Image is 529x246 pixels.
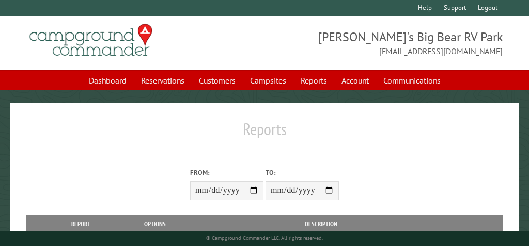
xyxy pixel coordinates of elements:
h1: Reports [26,119,503,147]
a: Account [335,71,375,90]
a: Dashboard [83,71,133,90]
a: Reports [294,71,333,90]
label: To: [266,168,339,177]
label: From: [190,168,263,177]
a: Communications [377,71,447,90]
th: Description [180,215,461,233]
span: [PERSON_NAME]'s Big Bear RV Park [EMAIL_ADDRESS][DOMAIN_NAME] [264,28,503,57]
img: Campground Commander [26,20,155,60]
th: Options [130,215,180,233]
small: © Campground Commander LLC. All rights reserved. [206,235,323,241]
a: Reservations [135,71,191,90]
th: Report [32,215,130,233]
a: Campsites [244,71,292,90]
a: Customers [193,71,242,90]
